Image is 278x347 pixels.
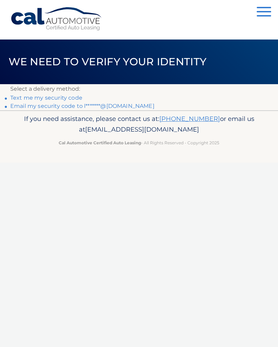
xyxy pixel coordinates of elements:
p: If you need assistance, please contact us at: or email us at [10,113,268,135]
a: Text me my security code [10,94,82,101]
p: - All Rights Reserved - Copyright 2025 [10,139,268,146]
strong: Cal Automotive Certified Auto Leasing [59,140,141,145]
button: Menu [257,7,271,18]
a: Cal Automotive [10,7,103,31]
span: [EMAIL_ADDRESS][DOMAIN_NAME] [85,125,199,133]
p: Select a delivery method: [10,84,268,94]
span: We need to verify your identity [9,55,207,68]
a: Email my security code to l*******@[DOMAIN_NAME] [10,103,154,109]
a: [PHONE_NUMBER] [159,115,220,123]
